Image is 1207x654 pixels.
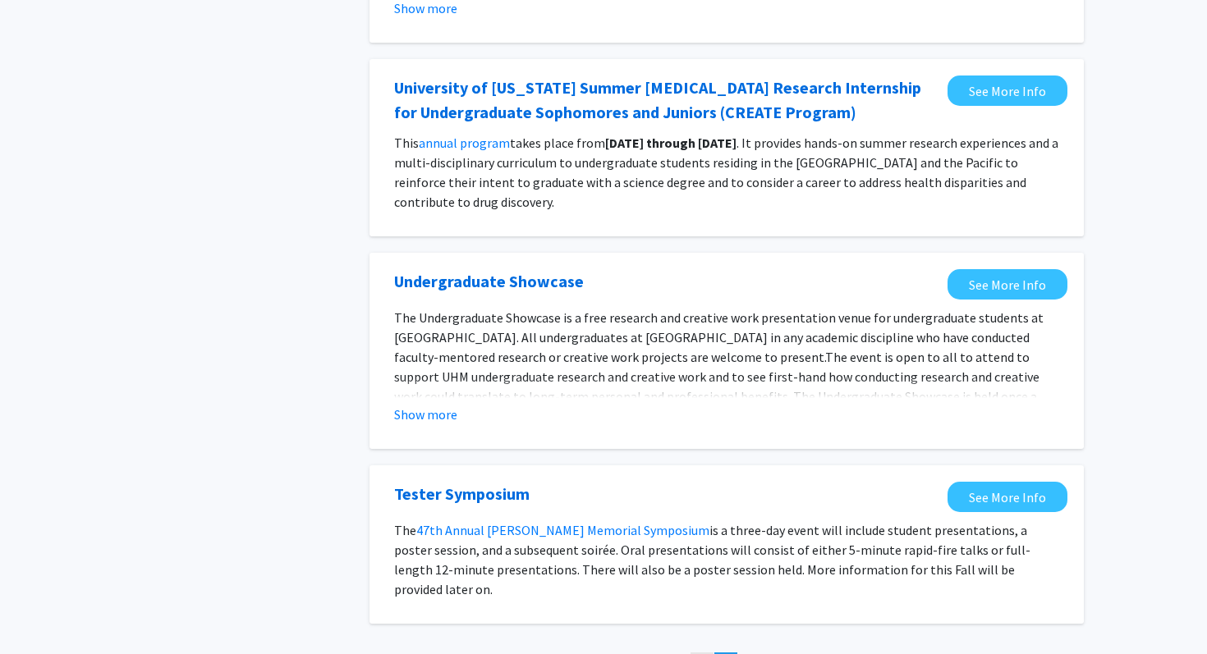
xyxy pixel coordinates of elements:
span: This [394,135,419,151]
span: The Undergraduate Showcase is a free research and creative work presentation venue for undergradu... [394,309,1044,365]
a: Opens in a new tab [394,269,584,294]
iframe: Chat [12,580,70,642]
span: is a three-day event will include student presentations, a poster session, and a subsequent soiré... [394,522,1030,597]
a: 47th Annual [PERSON_NAME] Memorial Symposium [416,522,709,538]
a: annual program [419,135,510,151]
a: Opens in a new tab [948,75,1067,106]
a: Opens in a new tab [394,75,939,125]
strong: [DATE] through [DATE] [605,135,737,151]
a: Opens in a new tab [394,482,530,506]
span: takes place from [510,135,605,151]
a: Opens in a new tab [948,482,1067,512]
span: The [394,522,416,538]
button: Show more [394,405,457,424]
a: Opens in a new tab [948,269,1067,300]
